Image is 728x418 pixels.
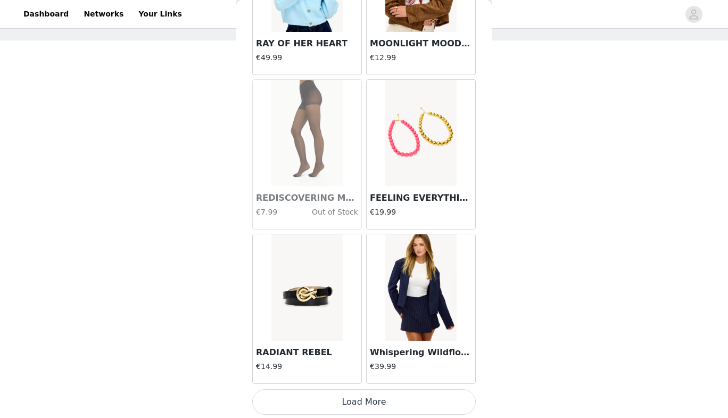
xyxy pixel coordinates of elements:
[17,2,75,26] a: Dashboard
[370,52,472,63] h4: €12.99
[271,234,342,341] img: RADIANT REBEL
[77,2,130,26] a: Networks
[132,2,188,26] a: Your Links
[370,361,472,372] h4: €39.99
[385,234,456,341] img: Whispering Wildflowers
[370,37,472,50] h3: MOONLIGHT MOOD BORDEAUX
[370,207,472,218] h4: €19.99
[290,207,358,218] h4: Out of Stock
[271,80,342,186] img: REDISCOVERING MYSELF
[252,389,476,415] button: Load More
[256,346,358,359] h3: RADIANT REBEL
[370,346,472,359] h3: Whispering Wildflowers
[256,52,358,63] h4: €49.99
[256,37,358,50] h3: RAY OF HER HEART
[256,361,358,372] h4: €14.99
[689,6,699,23] div: avatar
[256,192,358,204] h3: REDISCOVERING MYSELF
[370,192,472,204] h3: FEELING EVERYTHING
[385,80,456,186] img: FEELING EVERYTHING
[256,207,290,218] h4: €7.99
